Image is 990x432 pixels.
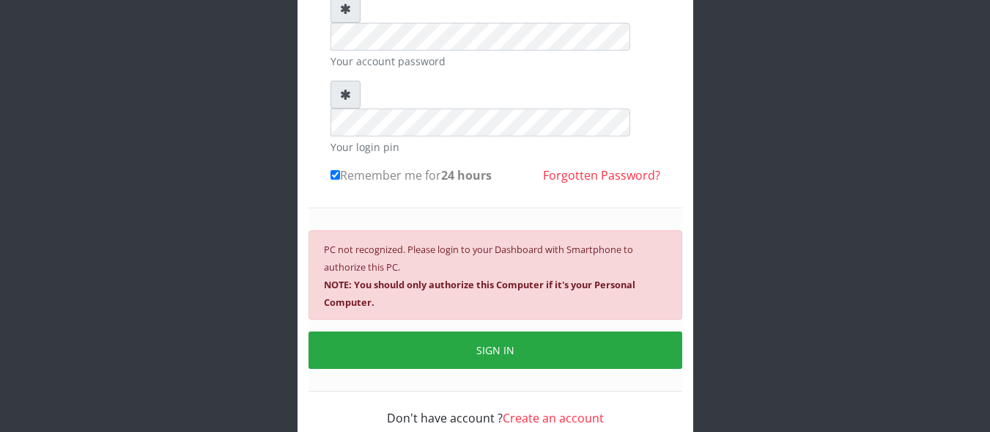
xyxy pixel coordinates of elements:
[330,166,492,184] label: Remember me for
[324,278,635,309] b: NOTE: You should only authorize this Computer if it's your Personal Computer.
[543,167,660,183] a: Forgotten Password?
[309,332,682,369] button: SIGN IN
[330,139,660,155] small: Your login pin
[503,410,604,426] a: Create an account
[324,243,635,309] small: PC not recognized. Please login to your Dashboard with Smartphone to authorize this PC.
[441,167,492,183] b: 24 hours
[330,392,660,427] div: Don't have account ?
[330,170,340,180] input: Remember me for24 hours
[330,54,660,69] small: Your account password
